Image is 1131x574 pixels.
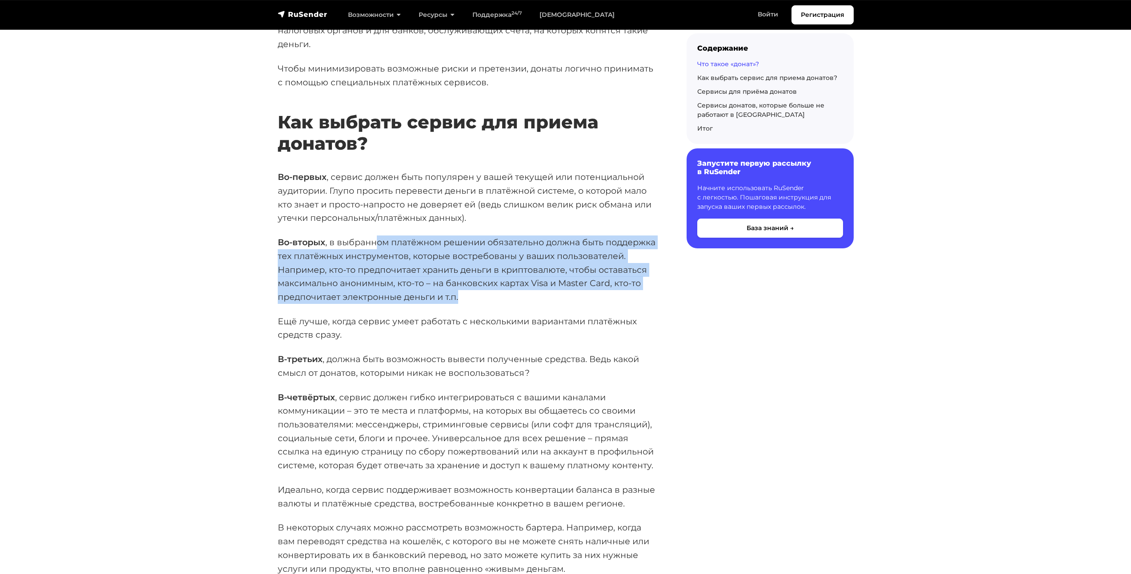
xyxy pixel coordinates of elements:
button: База знаний → [697,219,843,238]
p: , в выбранном платёжном решении обязательно должна быть поддержка тех платёжных инструментов, кот... [278,235,658,304]
p: Начните использовать RuSender с легкостью. Пошаговая инструкция для запуска ваших первых рассылок. [697,183,843,211]
p: Чтобы минимизировать возможные риски и претензии, донаты логично принимать с помощью специальных ... [278,62,658,89]
a: Ресурсы [410,6,464,24]
p: Ещё лучше, когда сервис умеет работать с несколькими вариантами платёжных средств сразу. [278,315,658,342]
img: RuSender [278,10,328,19]
a: Итог [697,124,713,132]
a: Возможности [339,6,410,24]
h2: Как выбрать сервис для приема донатов? [278,85,658,154]
strong: В-четвёртых [278,392,335,403]
p: , сервис должен быть популярен у вашей текущей или потенциальной аудитории. Глупо просить перевес... [278,170,658,225]
a: Сервисы донатов, которые больше не работают в [GEOGRAPHIC_DATA] [697,101,824,119]
a: Как выбрать сервис для приема донатов? [697,74,837,82]
a: Сервисы для приёма донатов [697,88,797,96]
strong: Во-первых [278,171,327,182]
div: Содержание [697,44,843,52]
a: Войти [749,5,787,24]
a: Поддержка24/7 [464,6,531,24]
p: Идеально, когда сервис поддерживает возможность конвертации баланса в разные валюты и платёжные с... [278,483,658,510]
a: Регистрация [791,5,854,24]
a: [DEMOGRAPHIC_DATA] [531,6,623,24]
sup: 24/7 [512,10,522,16]
h6: Запустите первую рассылку в RuSender [697,159,843,176]
a: Запустите первую рассылку в RuSender Начните использовать RuSender с легкостью. Пошаговая инструк... [687,148,854,248]
strong: В-третьих [278,354,323,364]
strong: Во-вторых [278,237,325,247]
a: Что такое «донат»? [697,60,759,68]
p: , сервис должен гибко интегрироваться с вашими каналами коммуникации – это те места и платформы, ... [278,391,658,472]
p: , должна быть возможность вывести полученные средства. Ведь какой смысл от донатов, которыми ника... [278,352,658,379]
